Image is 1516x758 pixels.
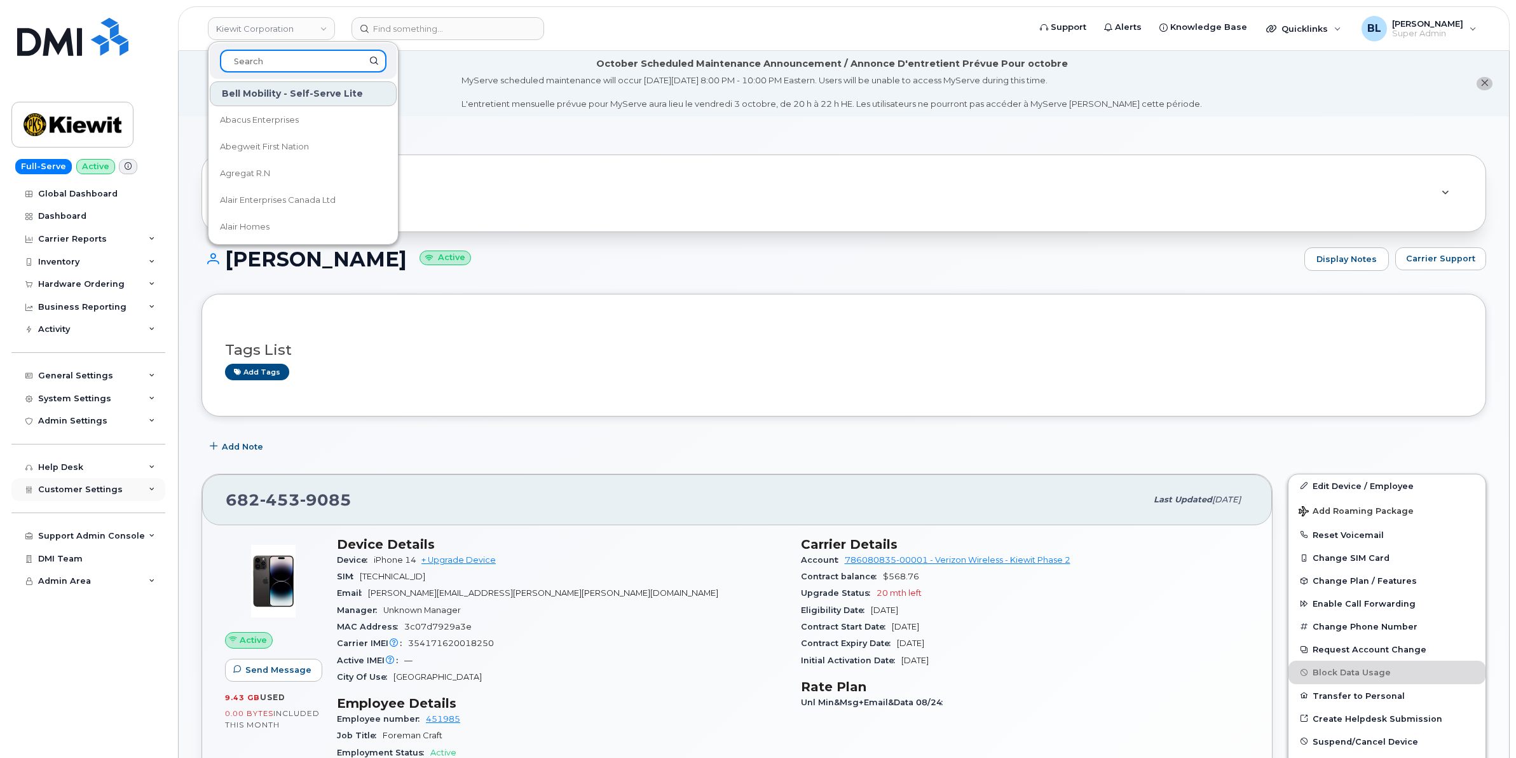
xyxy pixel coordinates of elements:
a: + Upgrade Device [421,555,496,565]
span: Manager [337,605,383,615]
span: Job Title [337,731,383,740]
span: included this month [225,708,320,729]
span: Active [240,634,267,646]
span: Eligibility Date [801,605,871,615]
span: Add Note [222,441,263,453]
a: Abegweit First Nation [210,134,397,160]
span: Initial Activation Date [801,656,901,665]
span: Contract Expiry Date [801,638,897,648]
span: Unl Min&Msg+Email&Data 08/24 [801,698,949,707]
span: Carrier Support [1406,252,1475,265]
a: Create Helpdesk Submission [1288,707,1485,730]
span: Email [337,588,368,598]
span: City Of Use [337,672,393,682]
span: [DATE] [897,638,924,648]
img: image20231002-3703462-njx0qo.jpeg [235,543,311,619]
span: 9.43 GB [225,693,260,702]
span: Foreman Craft [383,731,442,740]
span: [TECHNICAL_ID] [360,572,425,581]
span: [PERSON_NAME][EMAIL_ADDRESS][PERSON_NAME][PERSON_NAME][DOMAIN_NAME] [368,588,718,598]
h3: Tags List [225,342,1463,358]
span: $568.76 [883,572,919,581]
span: Unknown Manager [383,605,461,615]
h3: Device Details [337,537,786,552]
button: Add Roaming Package [1288,497,1485,523]
button: Request Account Change [1288,638,1485,661]
a: Abacus Enterprises [210,107,397,133]
button: Add Note [201,436,274,458]
span: MAC Address [337,622,404,631]
span: 3c07d7929a3e [404,622,472,631]
span: Active IMEI [337,656,404,665]
span: Suspend/Cancel Device [1313,736,1418,746]
span: [DATE] [892,622,919,631]
h3: Employee Details [337,696,786,711]
span: 453 [260,490,300,509]
span: [DATE] [871,605,898,615]
div: MyServe scheduled maintenance will occur [DATE][DATE] 8:00 PM - 10:00 PM Eastern. Users will be u... [461,74,1202,110]
h3: Carrier Details [801,537,1250,552]
div: Bell Mobility - Self-Serve Lite [210,81,397,106]
span: Change Plan / Features [1313,576,1417,586]
span: Employment Status [337,748,430,757]
small: Active [420,251,471,265]
span: Account [801,555,845,565]
a: 786080835-00001 - Verizon Wireless - Kiewit Phase 2 [845,555,1070,565]
span: Abacus Enterprises [220,114,299,127]
a: Edit Device / Employee [1288,474,1485,497]
button: Reset Voicemail [1288,523,1485,546]
span: Device [337,555,374,565]
iframe: Messenger Launcher [1461,703,1506,748]
span: Contract balance [801,572,883,581]
button: Transfer to Personal [1288,684,1485,707]
span: [GEOGRAPHIC_DATA] [393,672,482,682]
span: [DATE] [1212,495,1241,504]
span: 0.00 Bytes [225,709,273,718]
h1: [PERSON_NAME] [201,248,1298,270]
span: [DATE] [901,656,929,665]
span: Send Message [245,664,311,676]
button: Block Data Usage [1288,661,1485,684]
span: Enable Call Forwarding [1313,599,1416,609]
span: Contract Start Date [801,622,892,631]
span: 682 [226,490,352,509]
span: 9085 [300,490,352,509]
span: Add Roaming Package [1299,506,1414,518]
span: Carrier IMEI [337,638,408,648]
button: Suspend/Cancel Device [1288,730,1485,753]
h3: Rate Plan [801,679,1250,694]
a: Display Notes [1304,247,1389,272]
span: used [260,693,285,702]
a: Alair Enterprises Canada Ltd [210,188,397,213]
a: 451985 [426,714,460,724]
span: Employee number [337,714,426,724]
span: — [404,656,413,665]
div: October Scheduled Maintenance Announcement / Annonce D'entretient Prévue Pour octobre [596,57,1068,71]
span: 20 mth left [877,588,922,598]
button: close notification [1477,77,1492,90]
span: Upgrade Status [801,588,877,598]
a: Alair Homes [210,214,397,240]
span: Agregat R.N [220,167,270,180]
button: Send Message [225,659,322,682]
a: Agregat R.N [210,161,397,186]
input: Search [220,50,386,72]
span: Alair Enterprises Canada Ltd [220,194,336,207]
span: iPhone 14 [374,555,416,565]
a: Add tags [225,364,289,380]
span: Alair Homes [220,221,270,233]
button: Change Phone Number [1288,615,1485,638]
span: SIM [337,572,360,581]
span: Active [430,748,456,757]
span: 354171620018250 [408,638,494,648]
span: Last updated [1154,495,1212,504]
button: Enable Call Forwarding [1288,592,1485,615]
span: Abegweit First Nation [220,141,309,153]
button: Change Plan / Features [1288,569,1485,592]
button: Change SIM Card [1288,546,1485,569]
button: Carrier Support [1395,247,1486,270]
